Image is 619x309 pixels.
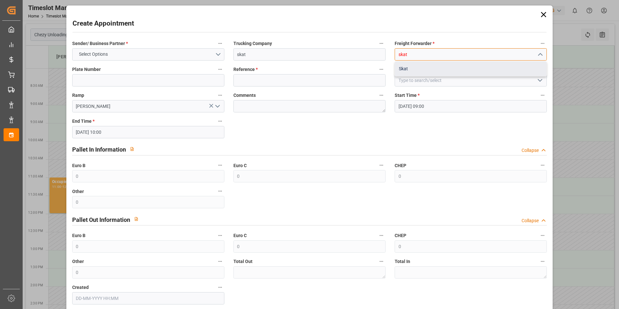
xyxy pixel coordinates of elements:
button: Ramp [216,91,224,99]
button: Other [216,257,224,266]
input: Type to search/select [395,74,547,86]
span: Plate Number [72,66,101,73]
button: End Time * [216,117,224,125]
span: Other [72,258,84,265]
span: Euro B [72,162,85,169]
button: Euro C [377,161,386,169]
button: View description [130,213,142,225]
span: Reference [233,66,258,73]
div: Collapse [522,217,539,224]
input: Type to search/select [72,100,224,112]
button: open menu [212,101,222,111]
span: Euro C [233,232,247,239]
input: DD-MM-YYYY HH:MM [395,100,547,112]
button: Euro B [216,231,224,240]
span: Euro C [233,162,247,169]
button: Freight Forwarder * [538,39,547,48]
h2: Pallet Out Information [72,215,130,224]
span: CHEP [395,232,406,239]
span: Other [72,188,84,195]
button: Euro C [377,231,386,240]
span: Start Time [395,92,420,99]
button: Reference * [377,65,386,74]
input: DD-MM-YYYY HH:MM [72,126,224,138]
span: Sender/ Business Partner [72,40,128,47]
button: Plate Number [216,65,224,74]
input: DD-MM-YYYY HH:MM [72,292,224,304]
span: CHEP [395,162,406,169]
h2: Pallet In Information [72,145,126,154]
button: close menu [535,50,545,60]
div: Skat [395,62,546,76]
button: Trucking Company [377,39,386,48]
button: open menu [535,75,545,86]
button: CHEP [538,161,547,169]
button: Euro B [216,161,224,169]
span: Comments [233,92,256,99]
button: CHEP [538,231,547,240]
button: View description [126,143,138,155]
button: open menu [72,48,224,61]
span: Select Options [76,51,111,58]
span: Created [72,284,89,291]
span: Ramp [72,92,84,99]
button: Sender/ Business Partner * [216,39,224,48]
span: Total In [395,258,410,265]
span: Trucking Company [233,40,272,47]
h2: Create Appointment [73,18,134,29]
span: End Time [72,118,95,125]
span: Freight Forwarder [395,40,434,47]
span: Euro B [72,232,85,239]
button: Other [216,187,224,195]
span: Total Out [233,258,253,265]
button: Start Time * [538,91,547,99]
div: Collapse [522,147,539,154]
button: Created [216,283,224,292]
button: Total In [538,257,547,266]
button: Total Out [377,257,386,266]
button: Comments [377,91,386,99]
